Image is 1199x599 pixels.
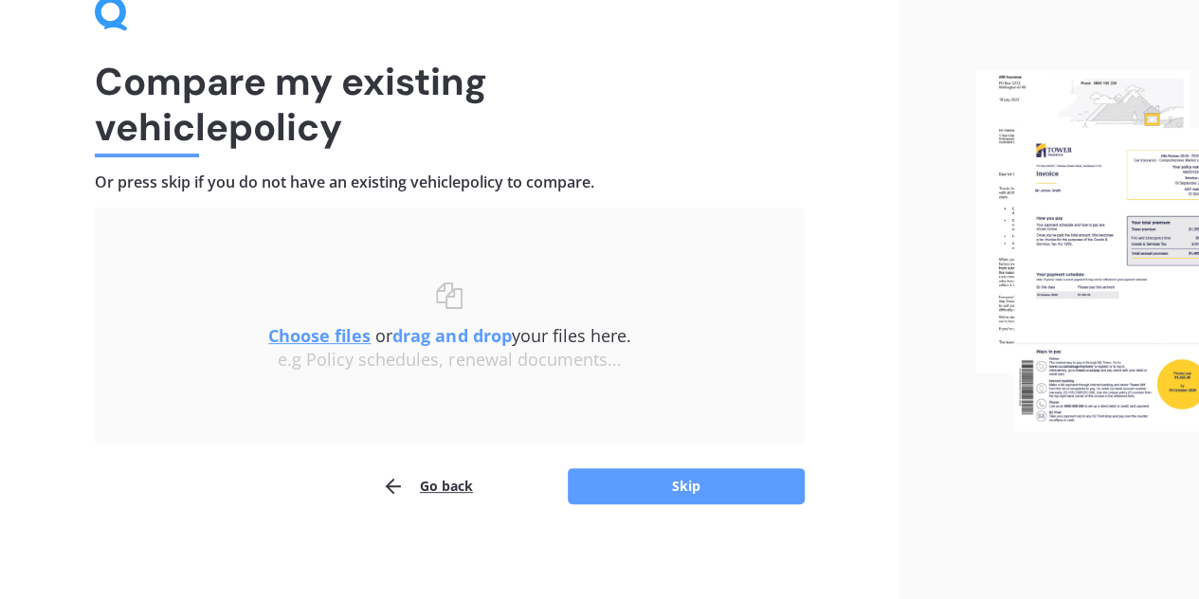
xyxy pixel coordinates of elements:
[133,350,767,371] div: e.g Policy schedules, renewal documents...
[392,324,511,347] b: drag and drop
[95,59,805,150] h1: Compare my existing vehicle policy
[568,468,805,504] button: Skip
[268,324,630,347] span: or your files here.
[95,172,805,192] h4: Or press skip if you do not have an existing vehicle policy to compare.
[382,467,473,505] button: Go back
[975,70,1199,431] img: files.webp
[268,324,371,347] u: Choose files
